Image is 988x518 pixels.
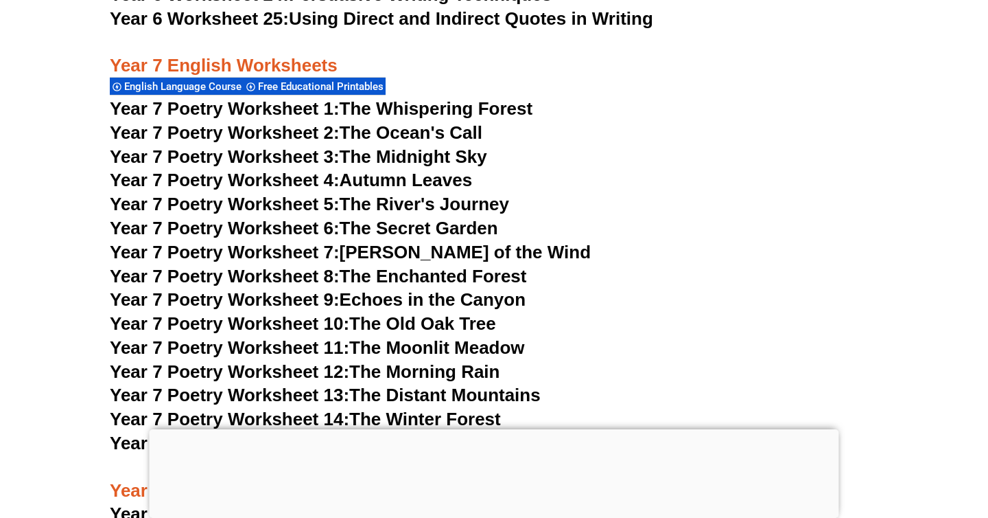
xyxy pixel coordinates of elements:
[124,80,246,93] span: English Language Course
[110,266,340,286] span: Year 7 Poetry Worksheet 8:
[110,313,349,334] span: Year 7 Poetry Worksheet 10:
[258,80,388,93] span: Free Educational Printables
[110,385,349,405] span: Year 7 Poetry Worksheet 13:
[110,146,340,167] span: Year 7 Poetry Worksheet 3:
[110,409,501,429] a: Year 7 Poetry Worksheet 14:The Winter Forest
[110,313,496,334] a: Year 7 Poetry Worksheet 10:The Old Oak Tree
[110,194,340,214] span: Year 7 Poetry Worksheet 5:
[110,456,878,503] h3: Year 8 English Worksheets
[110,409,349,429] span: Year 7 Poetry Worksheet 14:
[110,77,244,95] div: English Language Course
[110,122,482,143] a: Year 7 Poetry Worksheet 2:The Ocean's Call
[110,98,340,119] span: Year 7 Poetry Worksheet 1:
[110,170,340,190] span: Year 7 Poetry Worksheet 4:
[110,8,653,29] a: Year 6 Worksheet 25:Using Direct and Indirect Quotes in Writing
[110,289,340,310] span: Year 7 Poetry Worksheet 9:
[110,194,509,214] a: Year 7 Poetry Worksheet 5:The River's Journey
[110,289,526,310] a: Year 7 Poetry Worksheet 9:Echoes in the Canyon
[110,218,498,238] a: Year 7 Poetry Worksheet 6:The Secret Garden
[753,363,988,518] iframe: Chat Widget
[110,218,340,238] span: Year 7 Poetry Worksheet 6:
[110,122,340,143] span: Year 7 Poetry Worksheet 2:
[110,337,349,358] span: Year 7 Poetry Worksheet 11:
[110,361,499,382] a: Year 7 Poetry Worksheet 12:The Morning Rain
[150,429,839,515] iframe: Advertisement
[110,98,532,119] a: Year 7 Poetry Worksheet 1:The Whispering Forest
[110,31,878,78] h3: Year 7 English Worksheets
[110,337,525,358] a: Year 7 Poetry Worksheet 11:The Moonlit Meadow
[110,361,349,382] span: Year 7 Poetry Worksheet 12:
[110,433,497,453] a: Year 7 Poetry Worksheet 15:The Evening Tide
[110,8,289,29] span: Year 6 Worksheet 25:
[110,242,591,262] a: Year 7 Poetry Worksheet 7:[PERSON_NAME] of the Wind
[110,170,472,190] a: Year 7 Poetry Worksheet 4:Autumn Leaves
[110,433,349,453] span: Year 7 Poetry Worksheet 15:
[110,266,526,286] a: Year 7 Poetry Worksheet 8:The Enchanted Forest
[110,385,541,405] a: Year 7 Poetry Worksheet 13:The Distant Mountains
[244,77,386,95] div: Free Educational Printables
[110,242,340,262] span: Year 7 Poetry Worksheet 7:
[110,146,487,167] a: Year 7 Poetry Worksheet 3:The Midnight Sky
